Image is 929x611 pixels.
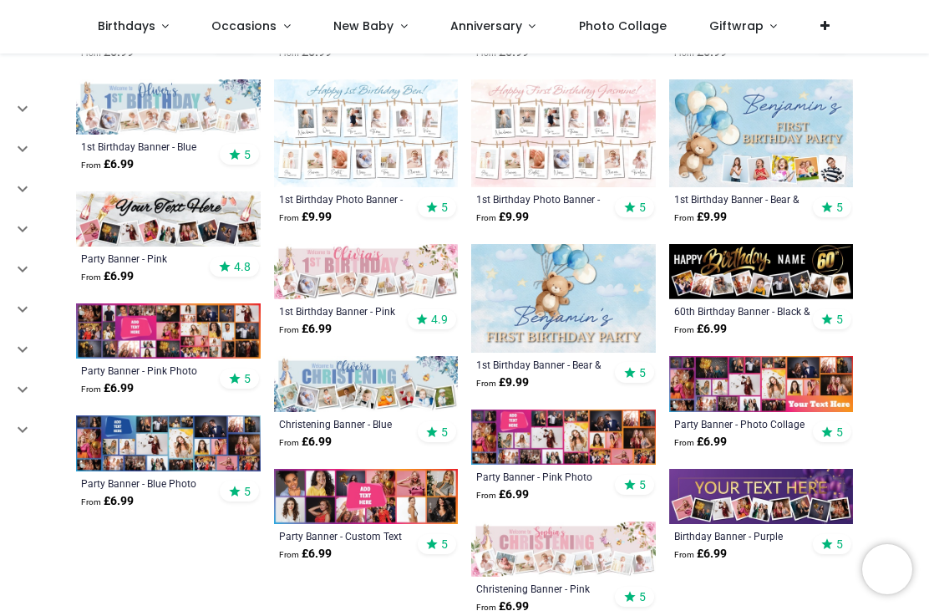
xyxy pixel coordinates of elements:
span: From [279,438,299,447]
span: From [476,491,496,500]
img: Personalised Party Banner - Pink Photo Collage - Add Text & 30 Photo Upload [76,303,261,359]
strong: £ 9.99 [476,374,529,391]
img: Personalised Happy 1st Birthday Banner - Blue Rabbit - Custom Name & 9 Photo Upload [76,79,261,135]
img: Personalised 1st Birthday Backdrop Banner - Bear & Blue Balloons - Add Text [471,244,656,353]
a: 1st Birthday Photo Banner - Blue [279,192,419,206]
a: Birthday Banner - Purple [674,529,814,542]
a: 1st Birthday Photo Banner - Pink [476,192,616,206]
strong: £ 9.99 [674,209,727,226]
strong: £ 6.99 [81,493,134,510]
a: Christening Banner - Pink Rabbit [476,582,616,595]
strong: £ 6.99 [674,321,727,338]
span: 5 [639,589,646,604]
span: 5 [836,200,843,215]
strong: £ 6.99 [279,546,332,563]
span: From [279,325,299,334]
span: From [81,272,101,282]
span: 5 [244,484,251,499]
span: 5 [836,425,843,440]
span: 5 [441,425,448,440]
img: Personalised 1st Birthday Backdrop Banner - Bear & Blue Balloons - Custom Text & 4 Photos [669,79,854,188]
span: Giftwrap [709,18,764,34]
iframe: Brevo live chat [862,544,912,594]
span: 5 [836,312,843,327]
span: Birthdays [98,18,155,34]
span: From [476,48,496,58]
span: Anniversary [450,18,522,34]
strong: £ 6.99 [279,321,332,338]
img: Personalised Christening Banner - Blue Rabbit Welcome - Custom Name & 9 Photo Upload [274,356,459,411]
strong: £ 9.99 [476,209,529,226]
span: Occasions [211,18,277,34]
a: 60th Birthday Banner - Black & Gold [674,304,814,318]
strong: £ 6.99 [476,486,529,503]
img: Personalised 1st Birthday Photo Banner - Pink - Custom Text & Photos [471,79,656,188]
a: Party Banner - Pink Champagne [81,252,221,265]
strong: £ 6.99 [279,434,332,451]
span: From [674,213,694,222]
span: From [81,384,101,394]
strong: £ 6.99 [81,156,134,173]
img: Personalised Happy Birthday Banner - Purple - 9 Photo Upload [669,469,854,524]
strong: £ 6.99 [674,546,727,563]
strong: £ 6.99 [674,434,727,451]
span: 5 [836,537,843,552]
span: From [674,325,694,334]
span: From [279,213,299,222]
span: From [279,48,299,58]
a: 1st Birthday Banner - Pink Rabbit [279,304,419,318]
a: 1st Birthday Banner - Blue Rabbit [81,140,221,153]
span: From [279,550,299,559]
span: 5 [639,200,646,215]
img: Personalised 1st Birthday Photo Banner - Blue - Custom Text [274,79,459,188]
img: Personalised Party Banner - Custom Text Photo Collage - 12 Photo Upload [274,469,459,524]
span: From [81,497,101,507]
span: From [674,550,694,559]
span: Photo Collage [579,18,667,34]
span: 5 [441,200,448,215]
span: From [81,160,101,170]
span: 4.9 [431,312,448,327]
span: New Baby [333,18,393,34]
a: 1st Birthday Banner - Bear & Blue Balloons [674,192,814,206]
a: Party Banner - Custom Text Photo Collage [279,529,419,542]
img: Personalised Christening Banner - Pink Rabbit - Custom Name & 9 Photo Upload [471,522,656,577]
span: From [476,213,496,222]
a: Party Banner - Blue Photo Collage [81,476,221,490]
span: From [674,48,694,58]
a: 1st Birthday Banner - Bear & Blue Balloons [476,358,616,371]
span: 5 [244,147,251,162]
span: 5 [244,371,251,386]
span: 5 [639,477,646,492]
img: Personalised Party Banner - Blue Photo Collage - Custom Text & 25 Photo upload [76,415,261,471]
a: Party Banner - Pink Photo Collage [476,470,616,483]
strong: £ 9.99 [279,209,332,226]
img: Personalised Party Banner - Photo Collage - 23 Photo Upload [669,356,854,411]
span: 4.8 [234,259,251,274]
img: Personalised Party Banner - Pink Champagne - 9 Photo Upload & Custom Text [76,191,261,247]
span: 5 [639,365,646,380]
span: From [81,48,101,58]
img: Personalised Party Banner - Pink Photo Collage - Custom Text & 25 Photo Upload [471,410,656,465]
strong: £ 6.99 [81,380,134,397]
a: Party Banner - Photo Collage [674,417,814,430]
span: 5 [441,537,448,552]
span: From [674,438,694,447]
div: Christening Banner - Blue Rabbit Welcome [279,417,419,430]
a: Party Banner - Pink Photo Collage [81,364,221,377]
strong: £ 6.99 [81,268,134,285]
